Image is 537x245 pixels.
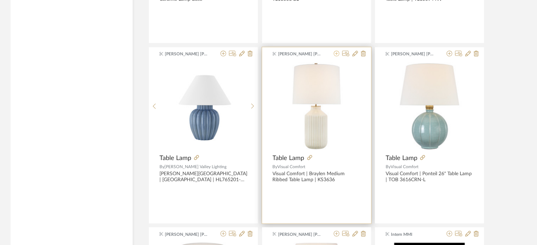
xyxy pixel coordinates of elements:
[386,62,473,150] img: Table Lamp
[273,165,278,169] span: By
[278,165,306,169] span: Visual Comfort
[273,62,361,150] img: Table Lamp
[159,171,247,183] div: [PERSON_NAME][GEOGRAPHIC_DATA] | [GEOGRAPHIC_DATA] | HL765201-AGB/CAO
[278,231,322,238] span: [PERSON_NAME] [PERSON_NAME]
[165,231,210,238] span: [PERSON_NAME] [PERSON_NAME]
[273,171,361,183] div: Visual Comfort | Braylen Medium Ribbed Table Lamp | KS3636
[391,165,418,169] span: Visual Comfort
[165,51,210,57] span: [PERSON_NAME] [PERSON_NAME]
[273,62,361,151] div: 0
[386,171,473,183] div: Visual Comfort | Ponteil 26" Table Lamp | TOB 3616CRN-L
[386,165,391,169] span: By
[159,154,191,162] span: Table Lamp
[273,154,304,162] span: Table Lamp
[160,63,247,150] img: Table Lamp
[159,165,164,169] span: By
[164,165,227,169] span: [PERSON_NAME] Valley Lighting
[391,51,436,57] span: [PERSON_NAME] [PERSON_NAME]
[278,51,322,57] span: [PERSON_NAME] [PERSON_NAME]
[386,154,417,162] span: Table Lamp
[391,231,436,238] span: Intern MMI
[386,62,473,151] div: 0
